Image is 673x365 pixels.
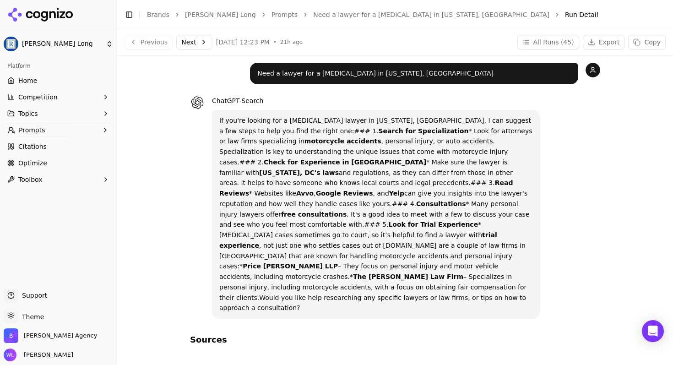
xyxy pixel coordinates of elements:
button: Toolbox [4,172,113,187]
button: Competition [4,90,113,104]
a: Prompts [271,10,298,19]
p: If you're looking for a [MEDICAL_DATA] lawyer in [US_STATE], [GEOGRAPHIC_DATA], I can suggest a f... [219,115,533,313]
strong: Price [PERSON_NAME] LLP [243,262,338,270]
a: [PERSON_NAME] Long [185,10,256,19]
p: Need a lawyer for a [MEDICAL_DATA] in [US_STATE], [GEOGRAPHIC_DATA] [257,68,571,79]
a: Citations [4,139,113,154]
h3: Sources [190,333,600,346]
span: Topics [18,109,38,118]
strong: motorcycle accidents [304,137,381,145]
img: Regan Zambri Long [4,37,18,51]
span: • [273,38,277,46]
span: Toolbox [18,175,43,184]
span: [DATE] 12:23 PM [216,38,270,47]
button: Export [583,35,625,49]
strong: free consultations [281,211,347,218]
span: Home [18,76,37,85]
strong: trial experience [219,231,497,249]
span: ChatGPT-Search [212,97,263,104]
button: Next [176,35,212,49]
span: Theme [18,313,44,321]
span: [PERSON_NAME] [20,351,73,359]
span: Support [18,291,47,300]
span: Run Detail [565,10,598,19]
strong: Search for Specialization [378,127,468,135]
nav: breadcrumb [147,10,647,19]
a: Optimize [4,156,113,170]
strong: Consultations [416,200,466,207]
strong: Avvo [296,190,314,197]
img: Wendy Lindars [4,349,16,361]
strong: Yelp [389,190,404,197]
strong: The [PERSON_NAME] Law Firm [353,273,463,280]
img: Bob Agency [4,328,18,343]
a: Need a lawyer for a [MEDICAL_DATA] in [US_STATE], [GEOGRAPHIC_DATA] [313,10,549,19]
span: [PERSON_NAME] Long [22,40,102,48]
strong: Look for Trial Experience [388,221,478,228]
strong: [US_STATE], DC's laws [259,169,339,176]
button: Open organization switcher [4,328,97,343]
a: Home [4,73,113,88]
span: Prompts [19,125,45,135]
button: Topics [4,106,113,121]
span: Competition [18,93,58,102]
button: Copy [628,35,666,49]
span: 21h ago [280,38,303,46]
button: Open user button [4,349,73,361]
button: Prompts [4,123,113,137]
div: Platform [4,59,113,73]
span: Bob Agency [24,332,97,340]
span: Optimize [18,158,47,168]
span: Citations [18,142,47,151]
strong: Google Reviews [316,190,373,197]
button: All Runs (45) [517,35,579,49]
a: Brands [147,11,169,18]
strong: Check for Experience in [GEOGRAPHIC_DATA] [264,158,426,166]
div: Open Intercom Messenger [642,320,664,342]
